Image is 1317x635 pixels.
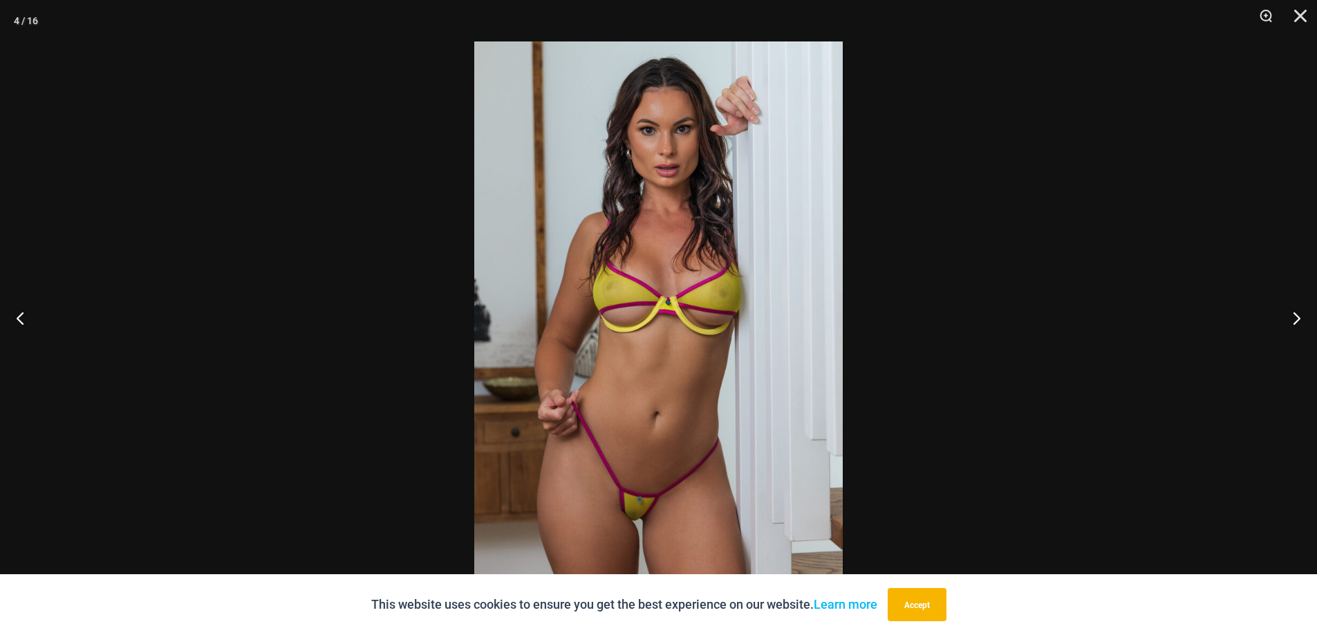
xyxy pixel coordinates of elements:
p: This website uses cookies to ensure you get the best experience on our website. [371,594,877,615]
div: 4 / 16 [14,10,38,31]
button: Next [1265,283,1317,352]
button: Accept [888,588,946,621]
a: Learn more [814,597,877,612]
img: Dangers Kiss Solar Flair 1060 Bra 611 Micro 01 [474,41,843,594]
